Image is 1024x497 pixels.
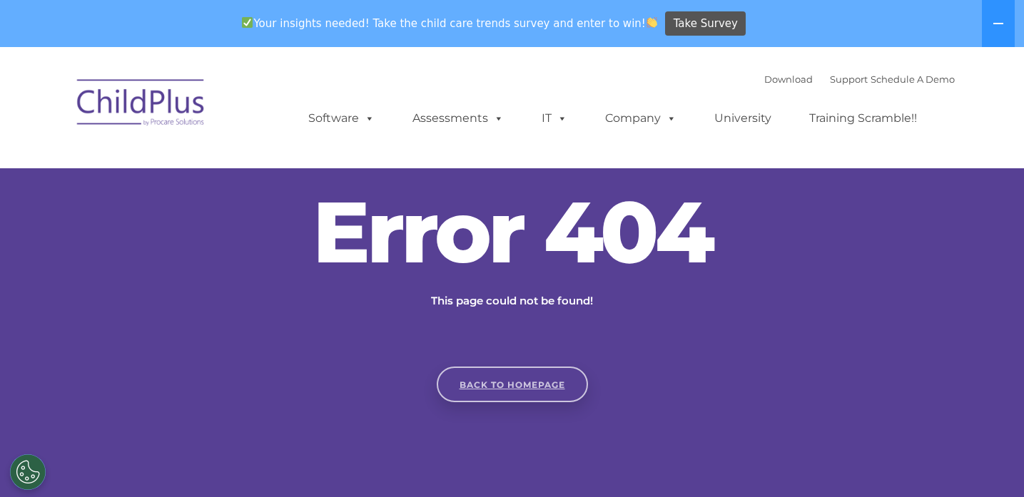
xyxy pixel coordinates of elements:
[795,104,931,133] a: Training Scramble!!
[70,69,213,140] img: ChildPlus by Procare Solutions
[236,9,664,37] span: Your insights needed! Take the child care trends survey and enter to win!
[437,367,588,402] a: Back to homepage
[10,454,46,490] button: Cookies Settings
[398,104,518,133] a: Assessments
[700,104,786,133] a: University
[363,292,662,309] p: This page could not be found!
[242,17,253,28] img: ✅
[764,73,813,85] a: Download
[527,104,582,133] a: IT
[591,104,691,133] a: Company
[674,11,738,36] span: Take Survey
[665,11,746,36] a: Take Survey
[764,73,955,85] font: |
[647,17,657,28] img: 👏
[830,73,868,85] a: Support
[871,73,955,85] a: Schedule A Demo
[294,104,389,133] a: Software
[298,189,726,275] h2: Error 404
